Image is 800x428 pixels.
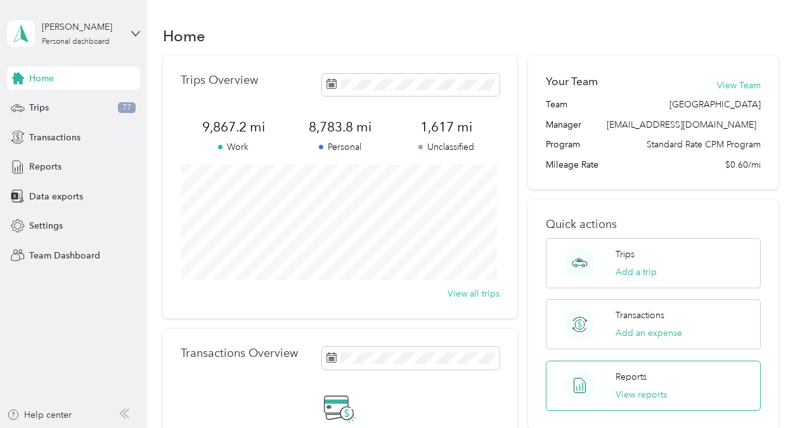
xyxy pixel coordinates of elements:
[616,370,647,384] p: Reports
[393,118,500,136] span: 1,617 mi
[616,265,657,279] button: Add a trip
[616,248,635,261] p: Trips
[546,118,581,131] span: Manager
[29,160,61,173] span: Reports
[181,347,298,360] p: Transactions Overview
[29,101,49,114] span: Trips
[647,138,761,151] span: Standard Rate CPM Program
[7,408,72,422] button: Help center
[163,29,205,43] h1: Home
[42,38,110,46] div: Personal dashboard
[669,98,761,111] span: [GEOGRAPHIC_DATA]
[181,74,258,87] p: Trips Overview
[42,20,121,34] div: [PERSON_NAME]
[616,388,667,401] button: View reports
[546,138,580,151] span: Program
[607,119,756,130] span: [EMAIL_ADDRESS][DOMAIN_NAME]
[546,158,598,171] span: Mileage Rate
[546,98,567,111] span: Team
[616,309,664,322] p: Transactions
[29,131,81,144] span: Transactions
[393,140,500,154] p: Unclassified
[29,190,83,203] span: Data exports
[29,219,63,232] span: Settings
[29,72,54,85] span: Home
[181,140,287,154] p: Work
[546,74,598,90] h2: Your Team
[546,218,760,231] p: Quick actions
[287,118,393,136] span: 8,783.8 mi
[287,140,393,154] p: Personal
[29,249,100,262] span: Team Dashboard
[725,158,761,171] span: $0.60/mi
[448,287,500,300] button: View all trips
[729,357,800,428] iframe: Everlance-gr Chat Button Frame
[181,118,287,136] span: 9,867.2 mi
[717,79,761,92] button: View Team
[616,326,682,340] button: Add an expense
[118,102,136,114] span: 77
